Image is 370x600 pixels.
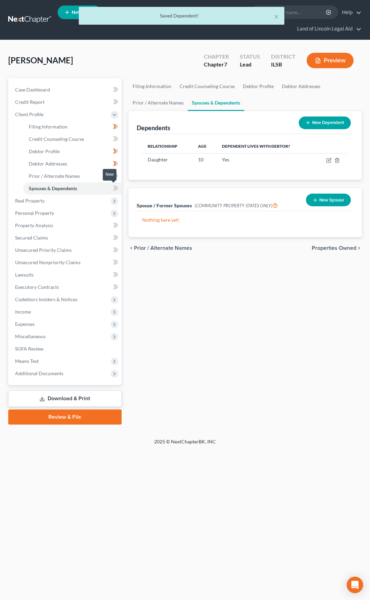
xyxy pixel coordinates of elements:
div: Status [240,53,260,61]
a: Review & File [8,409,122,425]
td: Yes [217,153,314,166]
a: Filing Information [23,121,122,133]
i: chevron_right [356,245,362,251]
a: Spouses & Dependents [188,95,244,111]
span: Real Property [15,198,45,204]
span: Prior / Alternate Names [134,245,192,251]
span: Income [15,309,31,315]
span: SOFA Review [15,346,44,352]
a: Lawsuits [10,269,122,281]
a: Credit Report [10,96,122,108]
a: Unsecured Nonpriority Claims [10,256,122,269]
a: DebtorCC [177,6,215,19]
span: Miscellaneous [15,333,46,339]
button: New Spouse [306,194,351,206]
a: Download & Print [8,391,122,407]
span: 7 [224,61,227,68]
a: Case Dashboard [10,84,122,96]
div: Dependents [137,124,170,132]
a: SOFA Review [10,343,122,355]
span: Prior / Alternate Names [29,173,80,179]
div: ILSB [271,61,296,69]
span: Personal Property [15,210,54,216]
th: Age [193,139,217,153]
div: Open Intercom Messenger [347,577,363,593]
a: Property Analysis [10,219,122,232]
a: Credit Counseling Course [23,133,122,145]
th: Relationship [142,139,193,153]
td: Daughter [142,153,193,166]
a: Spouses & Dependents [23,182,122,195]
span: Unsecured Nonpriority Claims [15,259,81,265]
button: × [274,12,279,21]
a: Unsecured Priority Claims [10,244,122,256]
td: 10 [193,153,217,166]
span: Additional Documents [15,370,63,376]
a: Debtor Addresses [278,78,324,95]
span: [PERSON_NAME] [8,55,73,65]
a: Debtor Profile [23,145,122,158]
div: District [271,53,296,61]
a: Prior / Alternate Names [128,95,188,111]
span: Lawsuits [15,272,34,278]
button: Properties Owned chevron_right [312,245,362,251]
span: Secured Claims [15,235,48,241]
a: Debtor Addresses [23,158,122,170]
div: New [103,169,116,180]
a: Secured Claims [10,232,122,244]
span: Spouses & Dependents [29,185,77,191]
a: Debtor Profile [239,78,278,95]
div: Chapter [204,61,229,69]
a: Prior / Alternate Names [23,170,122,182]
input: Search by name... [264,6,327,19]
a: Land of Lincoln Legal Aid [294,23,361,35]
a: Help [338,6,361,19]
a: Credit Counseling Course [175,78,239,95]
i: chevron_left [128,245,134,251]
a: Home [103,6,132,19]
span: Credit Counseling Course [29,136,84,142]
span: Filing Information [29,124,67,130]
span: (COMMUNITY PROPERTY STATES ONLY) [195,203,278,208]
span: Expenses [15,321,35,327]
a: Filing Information [128,78,175,95]
a: Client Portal [132,6,177,19]
span: Means Test [15,358,39,364]
span: Credit Report [15,99,45,105]
span: Spouse / Former Spouses [137,203,192,208]
span: Unsecured Priority Claims [15,247,72,253]
span: Executory Contracts [15,284,59,290]
p: Nothing here yet! [142,217,348,223]
button: Preview [307,53,354,68]
span: Debtor Addresses [29,161,67,167]
button: chevron_left Prior / Alternate Names [128,245,192,251]
span: Property Analysis [15,222,53,228]
span: Case Dashboard [15,87,50,93]
a: Executory Contracts [10,281,122,293]
span: Properties Owned [312,245,356,251]
span: Client Profile [15,111,44,117]
button: New Dependent [299,117,351,129]
div: 2025 © NextChapterBK, INC [21,438,349,451]
th: Dependent lives with debtor? [217,139,314,153]
div: Saved Dependent! [84,12,279,19]
span: Debtor Profile [29,148,60,154]
span: Codebtors Insiders & Notices [15,296,77,302]
div: Chapter [204,53,229,61]
div: Lead [240,61,260,69]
